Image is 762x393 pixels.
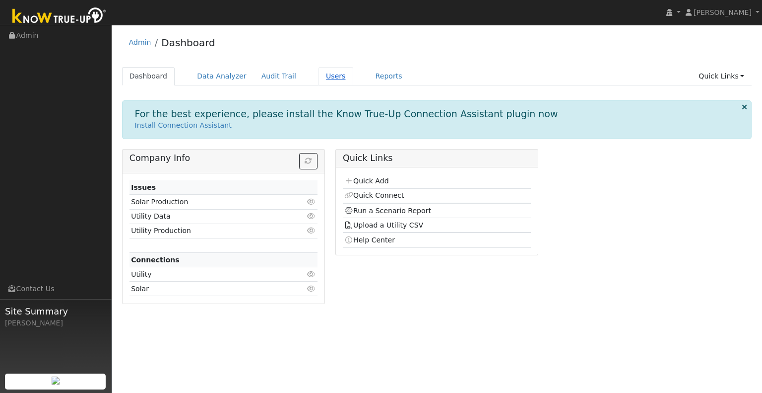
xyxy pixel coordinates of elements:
[7,5,112,28] img: Know True-Up
[129,282,287,296] td: Solar
[254,67,304,85] a: Audit Trail
[52,377,60,385] img: retrieve
[307,213,316,220] i: Click to view
[343,153,531,163] h5: Quick Links
[694,8,752,16] span: [PERSON_NAME]
[307,198,316,205] i: Click to view
[691,67,752,85] a: Quick Links
[5,318,106,328] div: [PERSON_NAME]
[307,227,316,234] i: Click to view
[129,195,287,209] td: Solar Production
[129,153,317,163] h5: Company Info
[131,256,180,264] strong: Connections
[135,108,558,120] h1: For the best experience, please install the Know True-Up Connection Assistant plugin now
[122,67,175,85] a: Dashboard
[368,67,410,85] a: Reports
[344,221,423,229] a: Upload a Utility CSV
[129,38,151,46] a: Admin
[344,177,388,185] a: Quick Add
[129,267,287,282] td: Utility
[5,305,106,318] span: Site Summary
[344,207,431,215] a: Run a Scenario Report
[161,37,215,49] a: Dashboard
[135,121,232,129] a: Install Connection Assistant
[307,285,316,292] i: Click to view
[344,191,404,199] a: Quick Connect
[129,209,287,224] td: Utility Data
[344,236,395,244] a: Help Center
[307,271,316,278] i: Click to view
[131,183,156,191] strong: Issues
[129,224,287,238] td: Utility Production
[318,67,353,85] a: Users
[190,67,254,85] a: Data Analyzer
